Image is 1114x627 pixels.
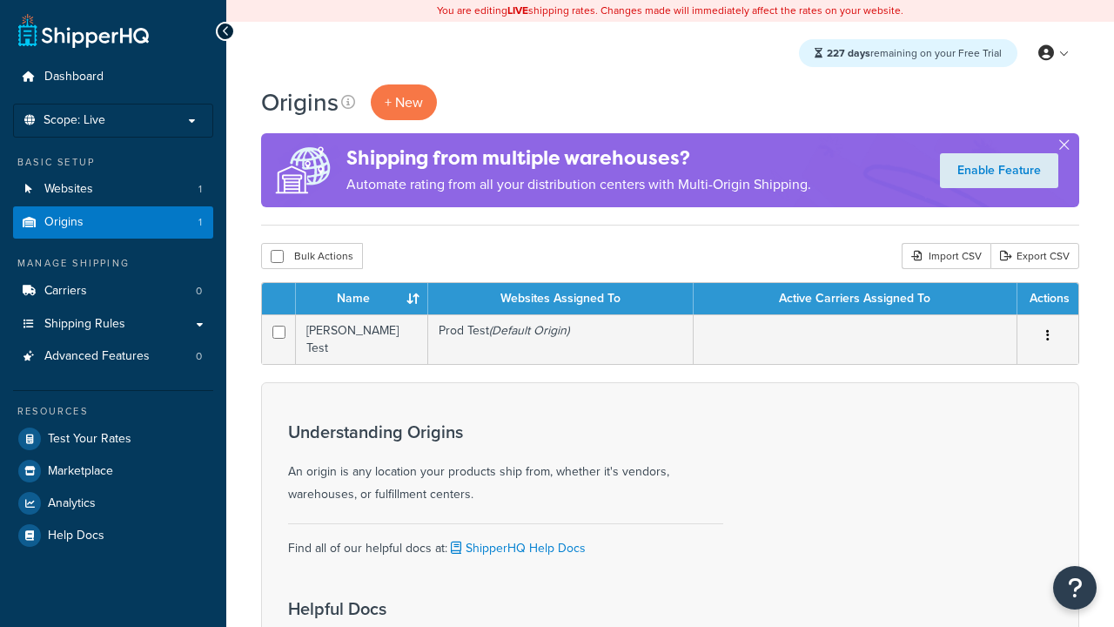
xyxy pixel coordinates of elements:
a: Help Docs [13,520,213,551]
i: (Default Origin) [489,321,569,340]
li: Websites [13,173,213,206]
span: Help Docs [48,529,104,543]
div: Resources [13,404,213,419]
li: Advanced Features [13,340,213,373]
span: + New [385,92,423,112]
a: Origins 1 [13,206,213,239]
span: 0 [196,349,202,364]
strong: 227 days [827,45,870,61]
a: Carriers 0 [13,275,213,307]
a: Enable Feature [940,153,1058,188]
b: LIVE [507,3,528,18]
span: Test Your Rates [48,432,131,447]
th: Websites Assigned To [428,283,694,314]
h4: Shipping from multiple warehouses? [346,144,811,172]
a: Test Your Rates [13,423,213,455]
h3: Helpful Docs [288,599,633,618]
span: Origins [44,215,84,230]
span: 1 [198,182,202,197]
span: Marketplace [48,464,113,479]
span: Dashboard [44,70,104,84]
h1: Origins [261,85,339,119]
span: Websites [44,182,93,197]
div: An origin is any location your products ship from, whether it's vendors, warehouses, or fulfillme... [288,422,723,506]
span: 0 [196,284,202,299]
a: Analytics [13,488,213,519]
li: Origins [13,206,213,239]
img: ad-origins-multi-dfa493678c5a35abed25fd24b4b8a3fa3505936ce257c16c00bdefe2f3200be3.png [261,133,346,207]
a: ShipperHQ Help Docs [447,539,586,557]
th: Actions [1017,283,1078,314]
th: Active Carriers Assigned To [694,283,1017,314]
a: + New [371,84,437,120]
a: Export CSV [990,243,1079,269]
span: Shipping Rules [44,317,125,332]
button: Bulk Actions [261,243,363,269]
th: Name : activate to sort column ascending [296,283,428,314]
span: Carriers [44,284,87,299]
a: ShipperHQ Home [18,13,149,48]
span: Analytics [48,496,96,511]
a: Shipping Rules [13,308,213,340]
div: Find all of our helpful docs at: [288,523,723,560]
a: Websites 1 [13,173,213,206]
h3: Understanding Origins [288,422,723,442]
td: Prod Test [428,314,694,364]
button: Open Resource Center [1053,566,1097,610]
div: remaining on your Free Trial [799,39,1017,67]
span: 1 [198,215,202,230]
span: Advanced Features [44,349,150,364]
div: Basic Setup [13,155,213,170]
a: Advanced Features 0 [13,340,213,373]
div: Manage Shipping [13,256,213,271]
a: Marketplace [13,455,213,487]
div: Import CSV [902,243,990,269]
td: [PERSON_NAME] Test [296,314,428,364]
a: Dashboard [13,61,213,93]
span: Scope: Live [44,113,105,128]
li: Carriers [13,275,213,307]
p: Automate rating from all your distribution centers with Multi-Origin Shipping. [346,172,811,197]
